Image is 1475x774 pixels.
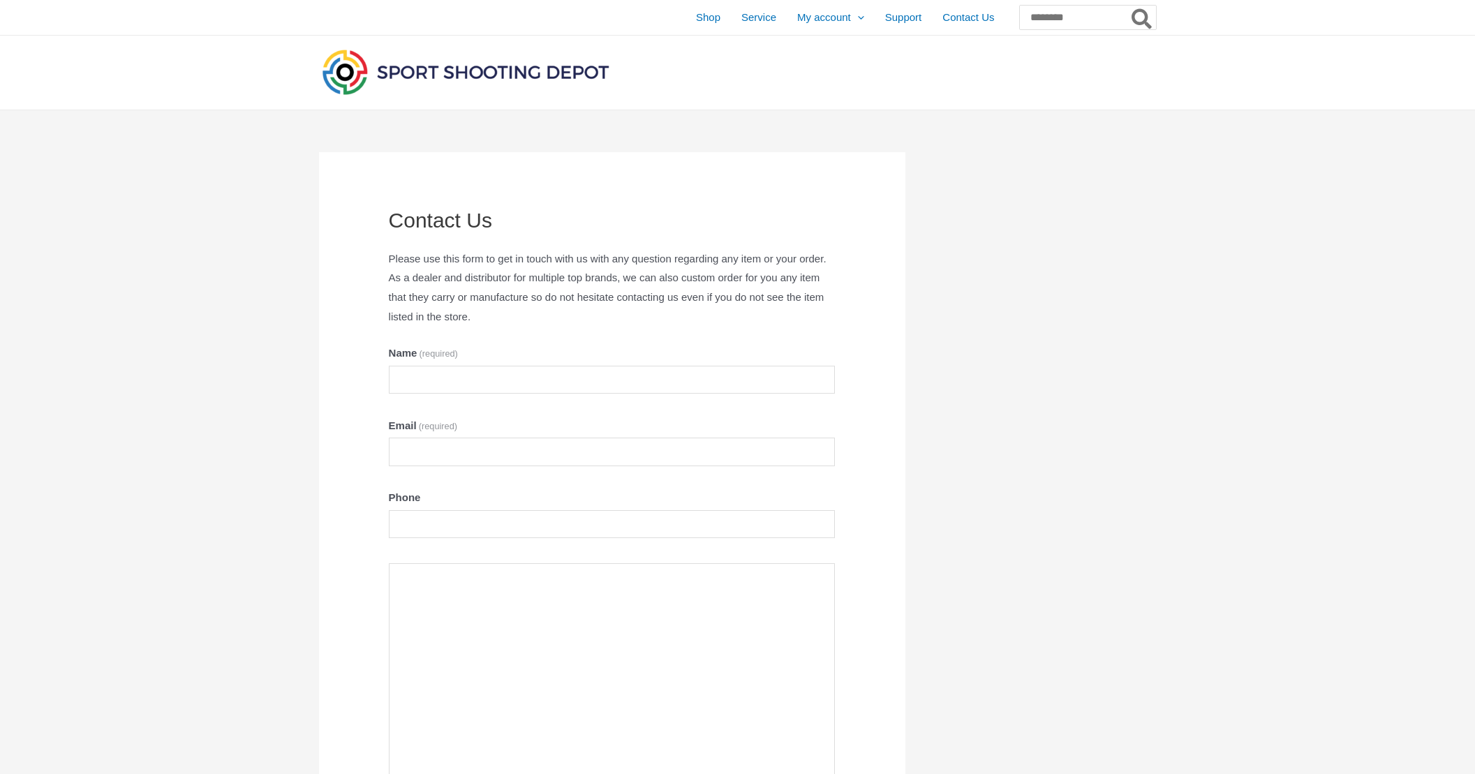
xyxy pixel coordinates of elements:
[319,46,612,98] img: Sport Shooting Depot
[420,348,458,359] span: (required)
[389,208,836,233] h1: Contact Us
[389,488,836,507] label: Phone
[389,343,836,363] label: Name
[389,249,836,327] p: Please use this form to get in touch with us with any question regarding any item or your order. ...
[1129,6,1156,29] button: Search
[419,421,457,431] span: (required)
[389,416,836,436] label: Email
